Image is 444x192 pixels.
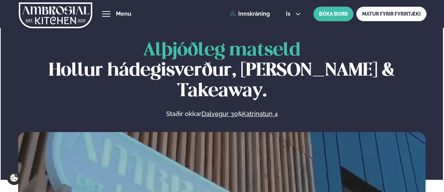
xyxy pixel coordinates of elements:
[7,171,21,185] a: Cookie settings
[202,110,238,118] a: Dalvegur 30
[90,110,353,118] p: Staðir okkar &
[18,40,426,101] h1: Hollur hádegisverður, [PERSON_NAME] & Takeaway.
[102,10,110,18] button: hamburger
[286,11,293,17] span: is
[230,11,270,17] a: Innskráning
[356,7,427,21] a: MATUR FYRIR FYRIRTÆKI
[280,11,306,17] button: is
[242,110,278,118] a: Katrinatun 4
[19,1,92,30] img: logo
[313,7,353,21] button: BÓKA BORÐ
[143,42,301,59] span: Alþjóðleg matseld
